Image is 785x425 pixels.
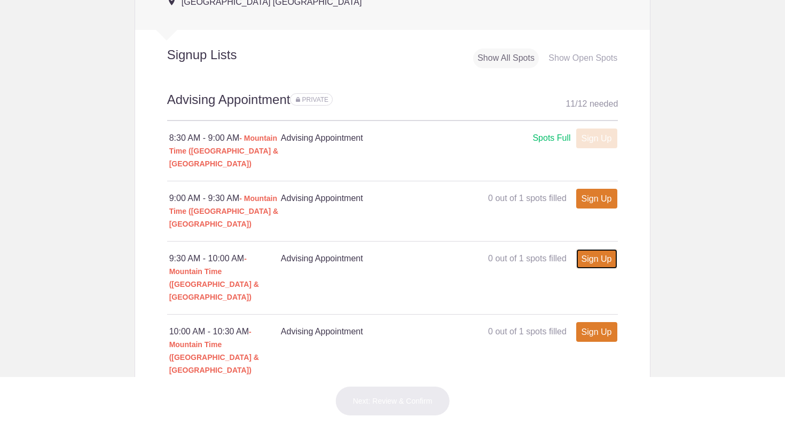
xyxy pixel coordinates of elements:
[302,96,329,103] span: PRIVATE
[488,327,567,336] span: 0 out of 1 spots filled
[281,252,449,265] h4: Advising Appointment
[281,192,449,205] h4: Advising Appointment
[473,49,539,68] div: Show All Spots
[566,96,618,112] div: 11 12 needed
[544,49,622,68] div: Show Open Spots
[169,325,281,376] div: 10:00 AM - 10:30 AM
[488,194,567,203] span: 0 out of 1 spots filled
[281,325,449,338] h4: Advising Appointment
[296,97,300,102] img: Lock
[335,386,450,416] button: Next: Review & Confirm
[169,254,259,301] span: - Mountain Time ([GEOGRAPHIC_DATA] & [GEOGRAPHIC_DATA])
[169,132,281,170] div: 8:30 AM - 9:00 AM
[575,99,577,108] span: /
[167,91,618,121] h2: Advising Appointment
[169,134,279,168] span: - Mountain Time ([GEOGRAPHIC_DATA] & [GEOGRAPHIC_DATA])
[169,192,281,230] div: 9:00 AM - 9:30 AM
[169,327,259,374] span: - Mountain Time ([GEOGRAPHIC_DATA] & [GEOGRAPHIC_DATA])
[532,132,570,145] div: Spots Full
[576,189,617,209] a: Sign Up
[296,96,328,103] span: Sign ups for this sign up list are private. Your sign up will be visible only to you and the even...
[576,322,617,342] a: Sign Up
[169,194,279,228] span: - Mountain Time ([GEOGRAPHIC_DATA] & [GEOGRAPHIC_DATA])
[488,254,567,263] span: 0 out of 1 spots filled
[169,252,281,303] div: 9:30 AM - 10:00 AM
[576,249,617,269] a: Sign Up
[135,47,307,63] h2: Signup Lists
[281,132,449,145] h4: Advising Appointment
